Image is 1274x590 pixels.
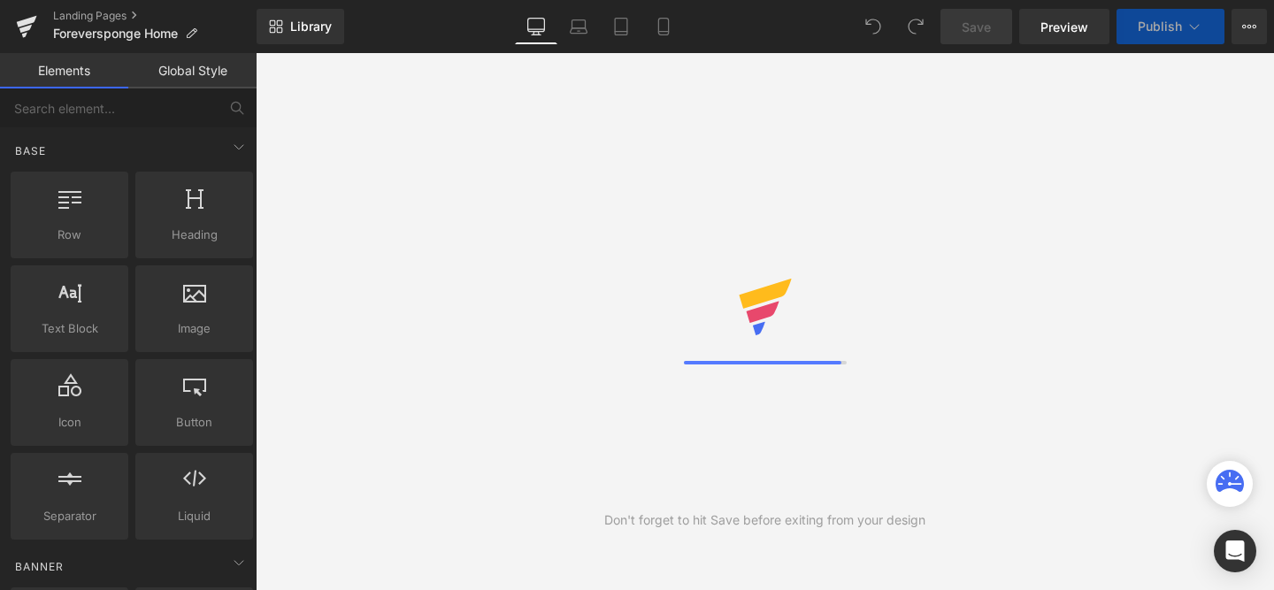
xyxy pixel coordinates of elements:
[856,9,891,44] button: Undo
[141,319,248,338] span: Image
[1214,530,1256,572] div: Open Intercom Messenger
[141,413,248,432] span: Button
[1138,19,1182,34] span: Publish
[53,27,178,41] span: Foreversponge Home
[1232,9,1267,44] button: More
[1019,9,1109,44] a: Preview
[16,507,123,525] span: Separator
[128,53,257,88] a: Global Style
[642,9,685,44] a: Mobile
[1117,9,1224,44] button: Publish
[53,9,257,23] a: Landing Pages
[13,558,65,575] span: Banner
[16,319,123,338] span: Text Block
[1040,18,1088,36] span: Preview
[290,19,332,34] span: Library
[604,510,925,530] div: Don't forget to hit Save before exiting from your design
[257,9,344,44] a: New Library
[141,507,248,525] span: Liquid
[141,226,248,244] span: Heading
[962,18,991,36] span: Save
[557,9,600,44] a: Laptop
[13,142,48,159] span: Base
[16,413,123,432] span: Icon
[600,9,642,44] a: Tablet
[16,226,123,244] span: Row
[515,9,557,44] a: Desktop
[898,9,933,44] button: Redo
